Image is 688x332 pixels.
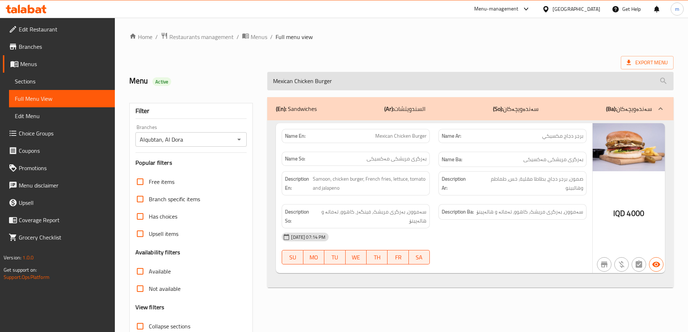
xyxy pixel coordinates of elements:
[474,174,583,192] span: صمون، برجر دجاج، بطاطا مقلية، خس، طماطم وهالبينو
[3,125,115,142] a: Choice Groups
[627,58,668,67] span: Export Menu
[129,32,674,42] nav: breadcrumb
[270,33,273,41] li: /
[285,132,306,140] strong: Name En:
[493,103,503,114] b: (So):
[315,207,427,225] span: سەموون، بەرگری مریشک، فینگەر، کاهوو، تەماتە و هالەپینۆ
[15,112,109,120] span: Edit Menu
[606,103,616,114] b: (Ba):
[20,60,109,68] span: Menus
[285,155,305,163] strong: Name So:
[4,265,37,275] span: Get support on:
[442,132,461,140] strong: Name Ar:
[276,33,313,41] span: Full menu view
[523,155,583,164] span: بەرگری مریشکی مەکسیکی
[19,129,109,138] span: Choice Groups
[3,229,115,246] a: Grocery Checklist
[267,72,674,90] input: search
[282,250,303,264] button: SU
[9,73,115,90] a: Sections
[442,174,472,192] strong: Description Ar:
[149,212,177,221] span: Has choices
[15,77,109,86] span: Sections
[388,250,408,264] button: FR
[135,103,247,119] div: Filter
[19,164,109,172] span: Promotions
[606,104,652,113] p: سەندەویچەکان
[237,33,239,41] li: /
[593,123,665,171] img: %D8%A8%D8%B1%D9%83%D8%B1_%D9%85%D9%83%D8%B3%D9%8A%D9%83%D9%8A_%D8%AF%D8%AC%D8%A7%D8%AC63895382009...
[285,174,311,192] strong: Description En:
[149,195,200,203] span: Branch specific items
[19,181,109,190] span: Menu disclaimer
[155,33,158,41] li: /
[152,77,171,86] div: Active
[597,257,611,272] button: Not branch specific item
[19,25,109,34] span: Edit Restaurant
[276,104,317,113] p: Sandwiches
[267,120,674,288] div: (En): Sandwiches(Ar):السندويتشات(So):سەندەویچەکان(Ba):سەندەویچەکان
[3,194,115,211] a: Upsell
[3,211,115,229] a: Coverage Report
[384,104,425,113] p: السندويتشات
[149,229,178,238] span: Upsell items
[129,33,152,41] a: Home
[3,21,115,38] a: Edit Restaurant
[135,248,181,256] h3: Availability filters
[542,132,583,140] span: برجر دجاج مكسيكي
[409,250,430,264] button: SA
[129,76,259,86] h2: Menu
[306,252,321,263] span: MO
[476,207,583,216] span: سەموون، بەرگری مریشک، کاهوو، تەماتە و هالەپینۆ
[313,174,427,192] span: Samoon, chicken burger, French fries, lettuce, tomato and jalapeno
[3,142,115,159] a: Coupons
[135,303,165,311] h3: View filters
[149,284,181,293] span: Not available
[327,252,342,263] span: TU
[367,250,388,264] button: TH
[285,207,313,225] strong: Description So:
[613,206,625,220] span: IQD
[632,257,646,272] button: Not has choices
[412,252,427,263] span: SA
[349,252,364,263] span: WE
[9,90,115,107] a: Full Menu View
[4,253,21,262] span: Version:
[267,97,674,120] div: (En): Sandwiches(Ar):السندويتشات(So):سەندەویچەکان(Ba):سەندەویچەکان
[474,5,519,13] div: Menu-management
[324,250,345,264] button: TU
[442,207,474,216] strong: Description Ba:
[621,56,674,69] span: Export Menu
[346,250,367,264] button: WE
[234,134,244,145] button: Open
[367,155,427,163] span: بەرگری مریشکی مەکسیکی
[22,253,34,262] span: 1.0.0
[285,252,300,263] span: SU
[19,198,109,207] span: Upsell
[303,250,324,264] button: MO
[19,42,109,51] span: Branches
[375,132,427,140] span: Mexican Chicken Burger
[627,206,644,220] span: 4000
[649,257,663,272] button: Available
[149,267,171,276] span: Available
[442,155,462,164] strong: Name Ba:
[15,94,109,103] span: Full Menu View
[3,38,115,55] a: Branches
[3,55,115,73] a: Menus
[19,216,109,224] span: Coverage Report
[149,177,174,186] span: Free items
[675,5,679,13] span: m
[384,103,394,114] b: (Ar):
[288,234,328,241] span: [DATE] 07:14 PM
[169,33,234,41] span: Restaurants management
[369,252,385,263] span: TH
[276,103,286,114] b: (En):
[3,159,115,177] a: Promotions
[149,322,190,331] span: Collapse sections
[614,257,629,272] button: Purchased item
[19,146,109,155] span: Coupons
[9,107,115,125] a: Edit Menu
[161,32,234,42] a: Restaurants management
[3,177,115,194] a: Menu disclaimer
